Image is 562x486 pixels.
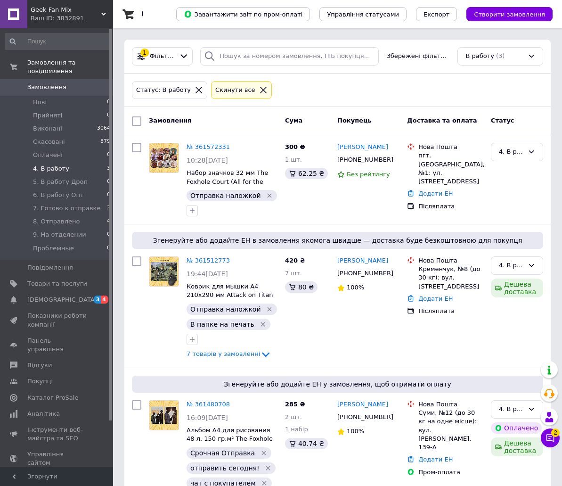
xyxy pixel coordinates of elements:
[190,192,261,199] span: Отправка наложкой
[107,231,110,239] span: 0
[285,117,302,124] span: Cума
[337,270,393,277] span: [PHONE_NUMBER]
[140,49,149,57] div: 1
[491,422,542,434] div: Оплачено
[260,449,268,457] svg: Видалити мітку
[418,190,453,197] a: Додати ЕН
[5,33,111,50] input: Пошук
[213,85,257,95] div: Cкинути все
[491,117,514,124] span: Статус
[285,168,328,179] div: 62.25 ₴
[418,151,483,186] div: пгт. [GEOGRAPHIC_DATA], №1: ул. [STREET_ADDRESS]
[285,156,302,163] span: 1 шт.
[149,256,179,287] a: Фото товару
[187,414,228,421] span: 16:09[DATE]
[457,10,553,17] a: Створити замовлення
[418,409,483,452] div: Суми, №12 (до 30 кг на одне місце): вул. [PERSON_NAME], 139-А
[418,202,483,211] div: Післяплата
[33,124,62,133] span: Виконані
[27,377,53,386] span: Покупці
[418,468,483,477] div: Пром-оплата
[337,117,372,124] span: Покупець
[187,283,273,307] a: Коврик для мышки А4 210x290 мм Attack on Titan 077
[107,244,110,253] span: 0
[33,111,62,120] span: Прийняті
[27,83,66,91] span: Замовлення
[347,171,390,178] span: Без рейтингу
[264,464,272,472] svg: Видалити мітку
[136,236,539,245] span: Згенеруйте або додайте ЕН в замовлення якомога швидше — доставка буде безкоштовною для покупця
[176,7,310,21] button: Завантажити звіт по пром-оплаті
[187,427,274,451] a: Альбом А4 для рисования 48 л. 150 гр.м² The Foxhole Court (All for the Game) 011
[149,143,179,173] img: Фото товару
[187,270,228,278] span: 19:44[DATE]
[33,165,69,173] span: 4. В работу
[496,52,505,59] span: (3)
[319,7,407,21] button: Управління статусами
[33,204,100,213] span: 7. Готово к отправке
[386,52,450,61] span: Збережені фільтри:
[33,178,88,186] span: 5. В работу Дроп
[424,11,450,18] span: Експорт
[187,157,228,164] span: 10:28[DATE]
[337,256,388,265] a: [PERSON_NAME]
[551,428,560,437] span: 2
[418,143,483,151] div: Нова Пошта
[190,449,255,457] span: Срочная Отправка
[337,413,393,420] span: [PHONE_NUMBER]
[190,464,260,472] span: отправить сегодня!
[187,401,230,408] a: № 361480708
[418,256,483,265] div: Нова Пошта
[418,307,483,315] div: Післяплата
[141,8,237,20] h1: Список замовлень
[149,400,179,430] a: Фото товару
[187,257,230,264] a: № 361512773
[285,270,302,277] span: 7 шт.
[200,47,379,66] input: Пошук за номером замовлення, ПІБ покупця, номером телефону, Email, номером накладної
[285,438,328,449] div: 40.74 ₴
[499,147,524,157] div: 4. В работу
[499,261,524,271] div: 4. В работу
[27,394,78,402] span: Каталог ProSale
[491,437,543,456] div: Дешева доставка
[184,10,302,18] span: Завантажити звіт по пром-оплаті
[107,151,110,159] span: 0
[27,296,97,304] span: [DEMOGRAPHIC_DATA]
[101,296,108,304] span: 4
[27,337,87,354] span: Панель управління
[418,265,483,291] div: Кременчук, №8 (до 30 кг): вул. [STREET_ADDRESS]
[31,14,113,23] div: Ваш ID: 3832891
[465,52,494,61] span: В работу
[94,296,101,304] span: 3
[407,117,477,124] span: Доставка та оплата
[285,401,305,408] span: 285 ₴
[347,284,364,291] span: 100%
[27,312,87,329] span: Показники роботи компанії
[187,169,270,194] a: Набор значков 32 мм The Foxhole Court (All for the Game) | Все ради Игры 04
[491,279,543,297] div: Дешева доставка
[285,257,305,264] span: 420 ₴
[134,85,193,95] div: Статус: В работу
[27,426,87,443] span: Інструменти веб-майстра та SEO
[107,204,110,213] span: 3
[97,124,110,133] span: 3064
[466,7,553,21] button: Створити замовлення
[31,6,101,14] span: Geek Fan Mix
[107,178,110,186] span: 0
[187,351,260,358] span: 7 товарів у замовленні
[27,264,73,272] span: Повідомлення
[107,98,110,107] span: 0
[418,295,453,302] a: Додати ЕН
[107,217,110,226] span: 4
[259,321,267,328] svg: Видалити мітку
[107,165,110,173] span: 3
[474,11,545,18] span: Створити замовлення
[27,58,113,75] span: Замовлення та повідомлення
[499,404,524,414] div: 4. В работу
[285,281,318,293] div: 80 ₴
[285,143,305,150] span: 300 ₴
[187,350,271,357] a: 7 товарів у замовленні
[149,117,191,124] span: Замовлення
